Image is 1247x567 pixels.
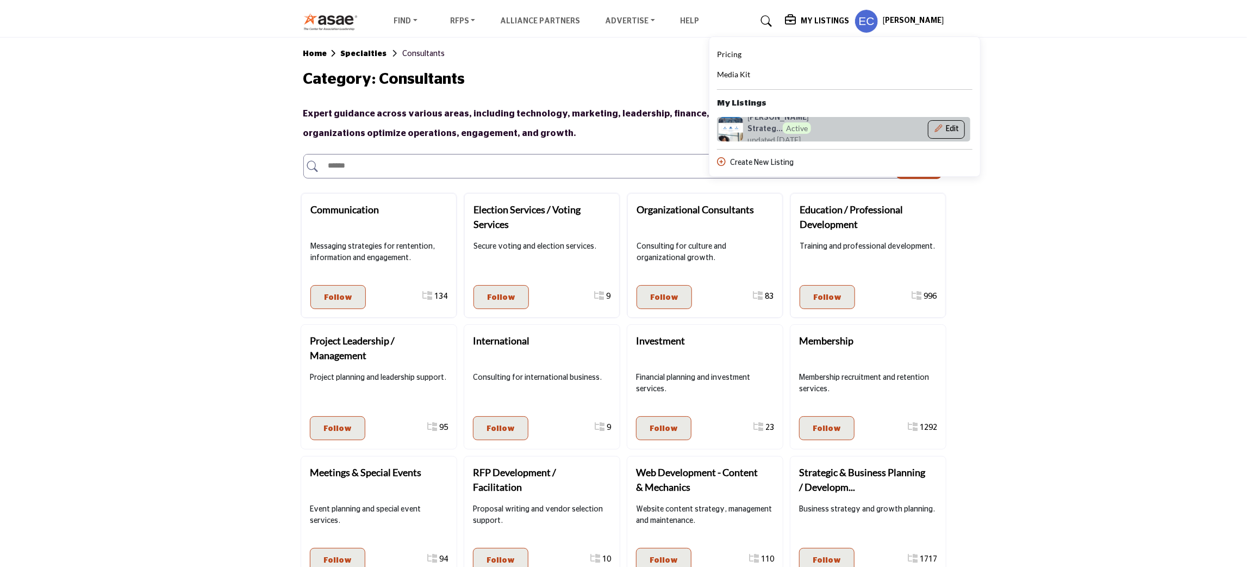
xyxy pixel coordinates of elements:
b: Education / Professional Development [800,204,903,230]
div: My Listings [785,15,849,28]
button: Follow [799,416,855,440]
div: Create New Listing [717,157,972,169]
p: Messaging strategies for rentention, information and engagement. [310,241,447,264]
button: Follow [310,416,365,440]
p: Financial planning and investment services. [636,372,774,395]
span: Media Kit [717,70,750,79]
b: Investment [636,335,685,347]
i: Show All 23 Sub-Categories [753,422,763,431]
i: Show All 134 Sub-Categories [422,291,432,300]
p: Project planning and leadership support. [310,372,448,384]
a: Pricing [717,48,741,61]
button: Show Company Details With Edit Page [928,120,965,139]
button: Follow [637,285,692,309]
span: Active [783,122,811,134]
a: Search [750,13,779,30]
a: 9 [606,287,610,307]
i: Show All 94 Sub-Categories [427,554,437,563]
b: Organizational Consultants [637,204,754,215]
p: Follow [813,422,841,434]
p: Follow [650,554,678,566]
a: 134 [434,287,447,307]
i: Show All 10 Sub-Categories [590,554,600,563]
b: My Listings [717,97,766,110]
img: Site Logo [303,13,364,30]
p: Follow [487,422,515,434]
a: 83 [765,287,774,307]
p: Follow [323,554,352,566]
p: Website content strategy, management and maintenance. [636,504,774,527]
a: Help [680,17,699,25]
button: Show hide supplier dropdown [855,9,878,33]
p: Follow [650,422,678,434]
button: Follow [473,285,529,309]
p: Follow [487,291,515,303]
img: schatzstrategygroup logo [719,117,743,141]
span: Pricing [717,50,741,59]
p: Consulting for international business. [473,372,611,384]
div: Basic outlined example [928,120,965,139]
a: Advertise [597,14,663,29]
a: RFPs [442,14,483,29]
a: 95 [439,418,448,438]
b: Specialties [341,50,387,58]
i: Show All 83 Sub-Categories [753,291,763,300]
b: Communication [310,204,379,215]
div: My Listings [709,36,981,177]
span: updated [DATE] [747,134,801,145]
p: Proposal writing and vendor selection support. [473,504,611,527]
button: Follow [473,416,528,440]
span: Consultants [403,50,445,58]
p: Follow [487,554,515,566]
p: Follow [324,291,352,303]
b: International [473,335,529,347]
b: Home [303,50,341,58]
h6: Schatz Strategy Group [747,113,849,134]
a: 1292 [920,418,937,438]
p: Expert guidance across various areas, including technology, marketing, leadership, finance, educa... [303,104,938,143]
i: Show All 95 Sub-Categories [427,422,437,431]
button: Follow [310,285,366,309]
p: Consulting for culture and organizational growth. [637,241,774,264]
p: Business strategy and growth planning. [799,504,937,515]
b: Strategic & Business Planning / Developm... [799,466,925,493]
b: Web Development - Content & Mechanics [636,466,758,493]
p: Event planning and special event services. [310,504,448,527]
i: Show All 1292 Sub-Categories [908,422,918,431]
i: Show All 1717 Sub-Categories [908,554,918,563]
p: Follow [813,291,841,303]
b: Membership [799,335,853,347]
b: Project Leadership / Management [310,335,395,361]
button: Follow [800,285,855,309]
button: Follow [636,416,691,440]
a: 23 [765,418,774,438]
i: Show All 996 Sub-Categories [912,291,921,300]
a: schatzstrategygroup logo [PERSON_NAME] Strateg...Active updated [DATE] [717,117,865,141]
b: Meetings & Special Events [310,466,421,478]
a: Alliance Partners [500,17,580,25]
h2: Category: Consultants [303,71,465,89]
i: Show All 9 Sub-Categories [594,291,604,300]
p: Follow [813,554,841,566]
i: Show All 9 Sub-Categories [595,422,604,431]
b: Election Services / Voting Services [473,204,581,230]
p: Secure voting and election services. [473,241,610,252]
p: Follow [323,422,352,434]
p: Membership recruitment and retention services. [799,372,937,395]
p: Follow [650,291,678,303]
a: 996 [924,287,937,307]
a: Find [386,14,425,29]
a: 9 [607,418,611,438]
p: Training and professional development. [800,241,937,252]
b: RFP Development / Facilitation [473,466,556,493]
h5: [PERSON_NAME] [883,16,944,27]
i: Show All 110 Sub-Categories [749,554,759,563]
h5: My Listings [801,16,849,26]
a: Media Kit [717,69,750,82]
